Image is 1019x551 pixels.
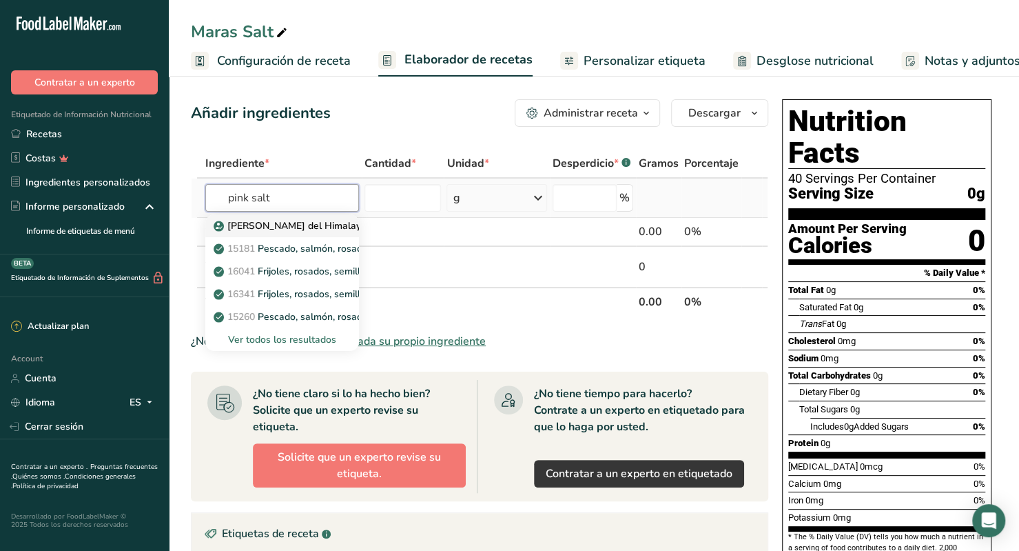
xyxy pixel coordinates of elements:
[973,353,985,363] span: 0%
[974,461,985,472] span: 0%
[788,461,858,472] span: [MEDICAL_DATA]
[227,265,255,278] span: 16041
[973,387,985,397] span: 0%
[205,305,358,328] a: 15260Pescado, salmón, rosado, en lata, sólidos escurridos
[788,495,803,505] span: Iron
[12,472,65,481] a: Quiénes somos .
[788,106,985,169] h1: Nutrition Facts
[216,310,488,324] p: Pescado, salmón, rosado, en lata, sólidos escurridos
[253,385,466,435] div: ¿No tiene claro si lo ha hecho bien? Solicite que un experto revise su etiqueta.
[636,287,681,316] th: 0.00
[205,328,358,351] div: Ver todos los resultados
[788,285,824,295] span: Total Fat
[973,302,985,312] span: 0%
[833,512,851,523] span: 0mg
[343,333,486,350] span: Añada su propio ingrediente
[788,479,821,489] span: Calcium
[788,370,871,381] span: Total Carbohydrates
[191,19,290,44] div: Maras Salt
[227,310,255,323] span: 15260
[973,285,985,295] span: 0%
[799,302,852,312] span: Saturated Fat
[873,370,883,381] span: 0g
[534,385,752,435] div: ¿No tiene tiempo para hacerlo? Contrate a un experto en etiquetado para que lo haga por usted.
[756,52,874,70] span: Desglose nutricional
[205,184,358,212] input: Añadir ingrediente
[378,44,533,77] a: Elaborador de recetas
[671,99,768,127] button: Descargar
[216,219,367,233] p: [PERSON_NAME] del Himalaya
[788,512,831,523] span: Potassium
[404,50,533,69] span: Elaborador de recetas
[515,99,660,127] button: Administrar receta
[799,387,848,397] span: Dietary Fiber
[788,336,836,346] span: Cholesterol
[253,443,466,488] button: Solicite que un experto revise su etiqueta.
[968,223,985,259] div: 0
[11,258,34,269] div: BETA
[799,404,848,414] span: Total Sugars
[216,332,347,347] div: Ver todos los resultados
[799,319,822,329] i: Trans
[788,353,819,363] span: Sodium
[560,46,706,77] a: Personalizar etiqueta
[191,102,331,125] div: Añadir ingredientes
[821,353,838,363] span: 0mg
[788,186,874,203] span: Serving Size
[203,287,636,316] th: Totales netos
[972,504,1005,537] div: Open Intercom Messenger
[446,155,488,172] span: Unidad
[684,155,739,172] span: Porcentaje
[217,52,351,70] span: Configuración de receta
[967,186,985,203] span: 0g
[205,155,269,172] span: Ingrediente
[534,460,744,488] a: Contratar a un experto en etiquetado
[788,223,907,236] div: Amount Per Serving
[688,105,741,121] span: Descargar
[788,265,985,281] section: % Daily Value *
[11,390,55,414] a: Idioma
[544,105,638,121] div: Administrar receta
[860,461,883,472] span: 0mcg
[227,242,255,255] span: 15181
[788,236,907,256] div: Calories
[11,320,89,334] div: Actualizar plan
[584,52,706,70] span: Personalizar etiqueta
[11,462,158,481] a: Preguntas frecuentes .
[805,495,823,505] span: 0mg
[364,155,416,172] span: Cantidad
[826,285,836,295] span: 0g
[205,214,358,237] a: [PERSON_NAME] del Himalaya
[639,155,679,172] span: Gramos
[11,512,158,529] div: Desarrollado por FoodLabelMaker © 2025 Todos los derechos reservados
[974,495,985,505] span: 0%
[973,370,985,381] span: 0%
[973,421,985,432] span: 0%
[733,46,874,77] a: Desglose nutricional
[11,462,88,472] a: Contratar a un experto .
[130,394,158,411] div: ES
[205,260,358,283] a: 16041Frijoles, rosados, semillas maduras, cocidos, hervidos, sin sal
[844,421,854,432] span: 0g
[684,223,739,240] div: 0%
[836,319,846,329] span: 0g
[973,336,985,346] span: 0%
[453,190,460,206] div: g
[11,199,125,214] div: Informe personalizado
[799,319,834,329] span: Fat
[788,438,819,448] span: Protein
[11,472,136,491] a: Condiciones generales .
[974,479,985,489] span: 0%
[821,438,830,448] span: 0g
[838,336,856,346] span: 0mg
[810,421,909,432] span: Includes Added Sugars
[12,481,79,491] a: Política de privacidad
[850,387,860,397] span: 0g
[850,404,860,414] span: 0g
[191,333,768,350] div: ¿No encuentra su ingrediente?
[205,283,358,305] a: 16341Frijoles, rosados, semillas maduras, cocidos, hervidos, con sal
[823,479,841,489] span: 0mg
[639,259,679,275] div: 0
[681,287,741,316] th: 0%
[11,70,158,94] button: Contratar a un experto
